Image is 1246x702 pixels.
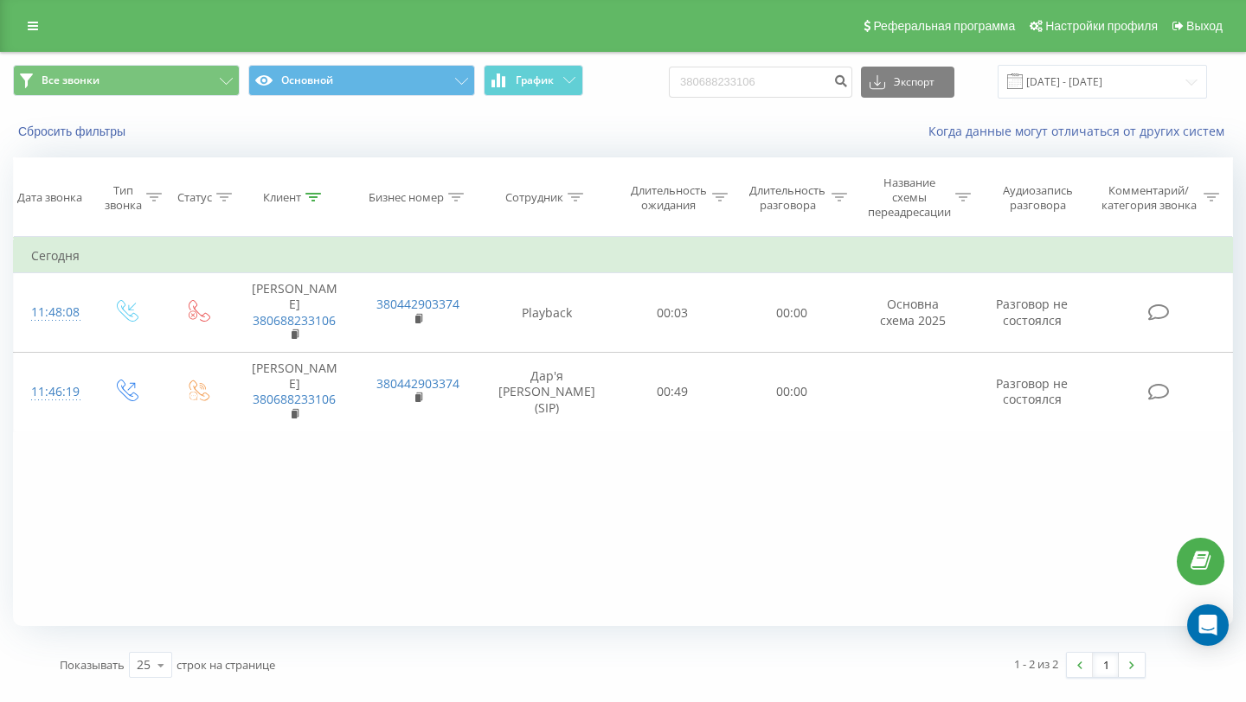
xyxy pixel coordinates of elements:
td: 00:03 [613,273,733,353]
a: 380688233106 [253,391,336,407]
span: строк на странице [177,657,275,673]
td: Основна схема 2025 [851,273,975,353]
div: 11:46:19 [31,375,73,409]
div: Аудиозапись разговора [991,183,1085,213]
div: Статус [177,190,212,205]
div: 1 - 2 из 2 [1014,655,1058,673]
div: Сотрудник [505,190,563,205]
button: Все звонки [13,65,240,96]
a: 380442903374 [376,375,459,392]
div: Длительность ожидания [629,183,709,213]
td: [PERSON_NAME] [233,273,356,353]
div: Комментарий/категория звонка [1098,183,1199,213]
div: 11:48:08 [31,296,73,329]
span: Выход [1186,19,1223,33]
span: Разговор не состоялся [996,375,1068,407]
div: Дата звонка [17,190,82,205]
a: 380442903374 [376,296,459,312]
div: Тип звонка [105,183,142,213]
td: 00:00 [732,353,851,432]
td: Дар'я [PERSON_NAME] (SIP) [480,353,613,432]
a: 1 [1093,653,1119,677]
td: [PERSON_NAME] [233,353,356,432]
a: 380688233106 [253,312,336,329]
button: Основной [248,65,475,96]
td: 00:00 [732,273,851,353]
span: Все звонки [42,73,100,87]
div: Клиент [263,190,301,205]
button: Сбросить фильтры [13,124,134,139]
div: Open Intercom Messenger [1187,604,1229,646]
div: 25 [137,656,151,673]
button: График [484,65,583,96]
span: Разговор не состоялся [996,296,1068,328]
span: График [516,74,554,86]
td: Сегодня [14,239,1233,273]
td: Playback [480,273,613,353]
div: Бизнес номер [369,190,444,205]
span: Настройки профиля [1045,19,1158,33]
div: Длительность разговора [748,183,827,213]
button: Экспорт [861,67,954,98]
a: Когда данные могут отличаться от других систем [928,123,1233,139]
div: Название схемы переадресации [867,175,951,220]
span: Реферальная программа [873,19,1015,33]
td: 00:49 [613,353,733,432]
input: Поиск по номеру [669,67,852,98]
span: Показывать [60,657,125,673]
